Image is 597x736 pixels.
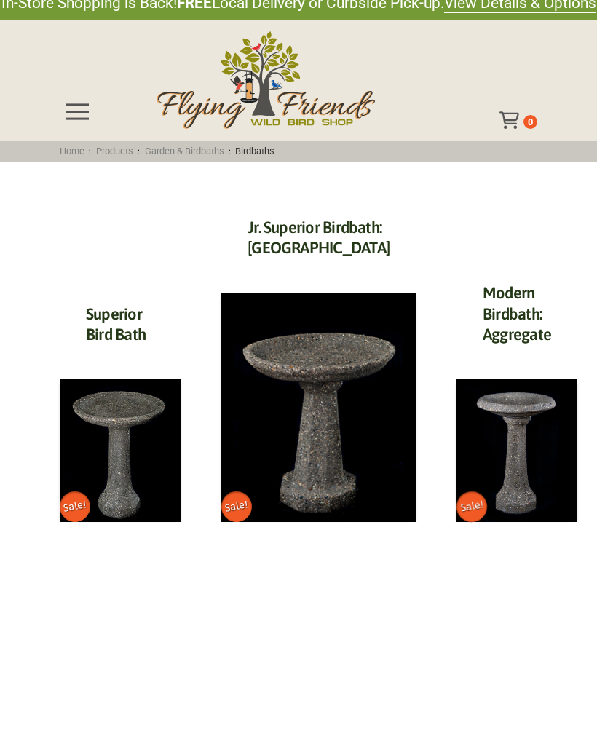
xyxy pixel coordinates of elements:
img: Flying Friends Wild Bird Shop Logo [157,31,375,129]
div: Toggle Off Canvas Content [60,94,95,129]
span: Sale! [454,489,490,525]
a: Jr. Superior Birdbath: [GEOGRAPHIC_DATA] [248,218,390,258]
a: Home [55,146,90,157]
span: Birdbaths [231,146,280,157]
span: Sale! [58,489,93,525]
span: 0 [528,116,533,127]
a: Modern Birdbath: Aggregate [483,283,551,344]
div: Toggle Off Canvas Content [499,111,523,129]
span: : : : [55,146,280,157]
span: Sale! [219,489,255,525]
a: Superior Bird Bath [86,304,146,344]
a: Garden & Birdbaths [140,146,229,157]
a: Products [91,146,138,157]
